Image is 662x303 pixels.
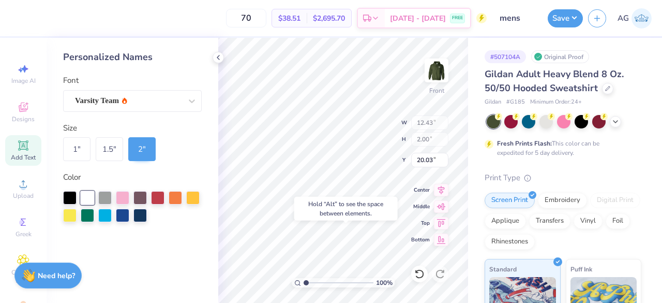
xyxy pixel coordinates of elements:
[411,220,430,227] span: Top
[530,98,582,107] span: Minimum Order: 24 +
[618,8,652,28] a: AG
[11,77,36,85] span: Image AI
[485,68,624,94] span: Gildan Adult Heavy Blend 8 Oz. 50/50 Hooded Sweatshirt
[226,9,266,27] input: – –
[618,12,629,24] span: AG
[13,192,34,200] span: Upload
[11,153,36,162] span: Add Text
[128,137,156,161] div: 2 "
[452,15,463,22] span: FREE
[5,268,41,285] span: Clipart & logos
[390,13,446,24] span: [DATE] - [DATE]
[489,264,517,275] span: Standard
[63,137,91,161] div: 1 "
[531,50,589,63] div: Original Proof
[16,230,32,238] span: Greek
[63,122,202,134] div: Size
[570,264,592,275] span: Puff Ink
[631,8,652,28] img: Akshika Gurao
[278,13,300,24] span: $38.51
[411,236,430,243] span: Bottom
[38,271,75,281] strong: Need help?
[497,139,552,148] strong: Fresh Prints Flash:
[12,115,35,123] span: Designs
[485,213,526,229] div: Applique
[376,278,393,287] span: 100 %
[63,75,79,86] label: Font
[606,213,630,229] div: Foil
[506,98,525,107] span: # G185
[294,197,398,221] div: Hold “Alt” to see the space between elements.
[590,193,640,208] div: Digital Print
[429,86,444,95] div: Front
[492,8,543,28] input: Untitled Design
[63,50,202,64] div: Personalized Names
[529,213,570,229] div: Transfers
[485,50,526,63] div: # 507104A
[538,193,587,208] div: Embroidery
[497,139,624,157] div: This color can be expedited for 5 day delivery.
[411,203,430,210] span: Middle
[63,171,202,183] div: Color
[485,193,535,208] div: Screen Print
[548,9,583,27] button: Save
[313,13,345,24] span: $2,695.70
[485,172,641,184] div: Print Type
[574,213,603,229] div: Vinyl
[485,234,535,250] div: Rhinestones
[426,60,447,81] img: Front
[485,98,501,107] span: Gildan
[411,186,430,194] span: Center
[96,137,123,161] div: 1.5 "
